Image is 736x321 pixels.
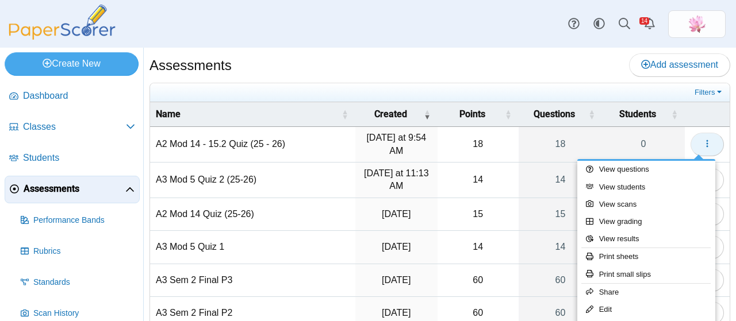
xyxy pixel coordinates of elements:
a: 15 [519,198,602,230]
span: Students [619,109,656,119]
a: Dashboard [5,83,140,110]
span: Name [156,109,181,119]
span: Created : Activate to remove sorting [424,102,431,126]
a: Filters [692,87,727,98]
time: May 22, 2025 at 9:26 AM [382,308,411,318]
a: Classes [5,114,140,141]
span: Classes [23,121,126,133]
span: Name : Activate to sort [342,102,348,126]
img: PaperScorer [5,5,120,40]
span: Assessments [24,183,125,195]
a: 0 [602,127,685,162]
a: View questions [577,161,715,178]
a: Share [577,284,715,301]
h1: Assessments [149,56,232,75]
span: Points : Activate to sort [505,102,512,126]
td: 18 [438,127,519,163]
span: Created [374,109,407,119]
td: 15 [438,198,519,231]
a: Performance Bands [16,207,140,234]
span: Students [23,152,135,164]
span: Performance Bands [33,215,135,226]
a: Assessments [5,176,140,203]
span: Questions [534,109,575,119]
a: Create New [5,52,139,75]
td: 14 [438,163,519,198]
a: View grading [577,213,715,230]
a: Standards [16,269,140,296]
a: 60 [519,264,602,296]
a: View scans [577,196,715,213]
span: Standards [33,277,135,288]
td: A3 Sem 2 Final P3 [150,264,355,297]
a: 14 [519,231,602,263]
a: PaperScorer [5,32,120,41]
a: Alerts [637,11,662,37]
span: Scan History [33,308,135,319]
span: Dashboard [23,90,135,102]
img: ps.MuGhfZT6iQwmPTCC [688,15,706,33]
a: View students [577,179,715,196]
time: Sep 4, 2025 at 2:57 PM [382,209,411,219]
a: 14 [519,163,602,198]
td: A2 Mod 14 Quiz (25-26) [150,198,355,231]
td: A3 Mod 5 Quiz 2 (25-26) [150,163,355,198]
span: Xinmei Li [688,15,706,33]
span: Rubrics [33,246,135,257]
td: 60 [438,264,519,297]
td: 14 [438,231,519,264]
a: Edit [577,301,715,318]
time: Sep 16, 2025 at 11:13 AM [364,168,429,191]
time: Sep 4, 2025 at 10:44 AM [382,242,411,252]
td: A2 Mod 14 - 15.2 Quiz (25 - 26) [150,127,355,163]
time: May 22, 2025 at 9:27 AM [382,275,411,285]
a: Print small slips [577,266,715,283]
a: Add assessment [629,53,730,76]
span: Points [459,109,485,119]
a: ps.MuGhfZT6iQwmPTCC [668,10,726,38]
span: Students : Activate to sort [671,102,678,126]
a: Students [5,145,140,172]
a: Rubrics [16,238,140,265]
time: Sep 17, 2025 at 9:54 AM [366,133,426,155]
a: View results [577,230,715,247]
span: Questions : Activate to sort [588,102,595,126]
span: Add assessment [641,60,718,69]
td: A3 Mod 5 Quiz 1 [150,231,355,264]
a: Print sheets [577,248,715,265]
a: 18 [519,127,602,162]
